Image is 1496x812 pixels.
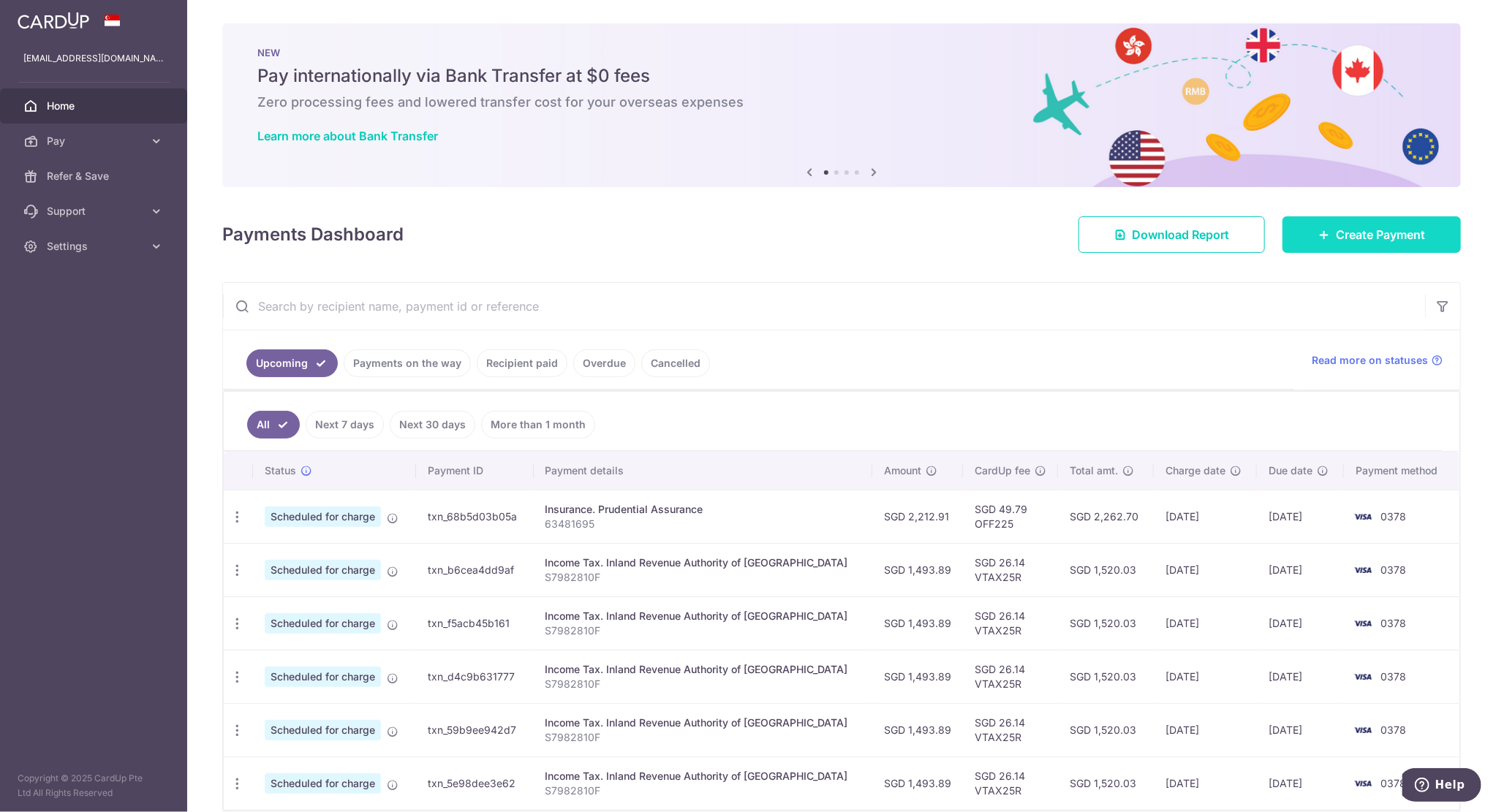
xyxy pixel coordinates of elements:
span: Pay [47,134,143,148]
p: 63481695 [545,517,861,531]
img: Bank Card [1348,721,1378,739]
span: Due date [1269,463,1312,478]
p: NEW [257,47,1426,58]
td: SGD 1,493.89 [872,543,963,596]
span: Home [47,99,143,113]
a: Overdue [573,349,635,377]
span: Scheduled for charge [265,506,381,527]
div: Income Tax. Inland Revenue Authority of [GEOGRAPHIC_DATA] [545,555,861,570]
td: txn_d4c9b631777 [416,650,533,703]
img: Bank Card [1348,668,1378,686]
a: Read more on statuses [1312,353,1443,368]
td: SGD 26.14 VTAX25R [963,703,1058,756]
div: Income Tax. Inland Revenue Authority of [GEOGRAPHIC_DATA] [545,662,861,677]
h6: Zero processing fees and lowered transfer cost for your overseas expenses [257,94,1426,111]
span: 0378 [1380,617,1406,629]
td: SGD 1,520.03 [1058,756,1154,810]
a: Upcoming [246,349,338,377]
td: [DATE] [1154,543,1257,596]
span: Download Report [1132,226,1229,243]
a: Payments on the way [344,349,471,377]
span: Scheduled for charge [265,667,381,687]
span: Refer & Save [47,169,143,183]
span: Scheduled for charge [265,720,381,740]
span: 0378 [1380,777,1406,789]
td: SGD 1,493.89 [872,650,963,703]
td: SGD 1,520.03 [1058,543,1154,596]
td: [DATE] [1257,703,1343,756]
div: Income Tax. Inland Revenue Authority of [GEOGRAPHIC_DATA] [545,609,861,623]
p: [EMAIL_ADDRESS][DOMAIN_NAME] [23,51,164,66]
span: Support [47,204,143,219]
td: SGD 1,493.89 [872,596,963,650]
a: Next 30 days [390,411,475,439]
img: Bank Card [1348,615,1378,632]
span: 0378 [1380,670,1406,683]
img: Bank Card [1348,561,1378,579]
td: [DATE] [1257,490,1343,543]
h4: Payments Dashboard [222,221,404,248]
td: [DATE] [1257,650,1343,703]
div: Insurance. Prudential Assurance [545,502,861,517]
span: 0378 [1380,564,1406,576]
td: SGD 2,262.70 [1058,490,1154,543]
span: Create Payment [1336,226,1425,243]
th: Payment ID [416,452,533,490]
td: SGD 1,520.03 [1058,703,1154,756]
a: Cancelled [641,349,710,377]
span: Settings [47,239,143,254]
a: More than 1 month [481,411,595,439]
iframe: Opens a widget where you can find more information [1402,768,1481,805]
h5: Pay internationally via Bank Transfer at $0 fees [257,64,1426,88]
td: txn_59b9ee942d7 [416,703,533,756]
a: Next 7 days [306,411,384,439]
td: [DATE] [1154,703,1257,756]
img: Bank transfer banner [222,23,1461,187]
td: [DATE] [1154,756,1257,810]
div: Income Tax. Inland Revenue Authority of [GEOGRAPHIC_DATA] [545,716,861,730]
span: 0378 [1380,724,1406,736]
span: Scheduled for charge [265,613,381,634]
span: CardUp fee [975,463,1030,478]
span: Charge date [1166,463,1225,478]
a: Create Payment [1282,216,1461,253]
td: [DATE] [1154,650,1257,703]
td: [DATE] [1257,596,1343,650]
td: SGD 26.14 VTAX25R [963,596,1058,650]
a: Download Report [1078,216,1265,253]
td: SGD 1,520.03 [1058,596,1154,650]
td: SGD 49.79 OFF225 [963,490,1058,543]
th: Payment details [534,452,873,490]
td: txn_68b5d03b05a [416,490,533,543]
td: SGD 1,520.03 [1058,650,1154,703]
td: txn_5e98dee3e62 [416,756,533,810]
span: Status [265,463,296,478]
p: S7982810F [545,570,861,585]
td: SGD 1,493.89 [872,703,963,756]
div: Income Tax. Inland Revenue Authority of [GEOGRAPHIC_DATA] [545,769,861,783]
td: SGD 26.14 VTAX25R [963,650,1058,703]
th: Payment method [1344,452,1459,490]
span: Amount [884,463,921,478]
td: [DATE] [1154,596,1257,650]
td: SGD 26.14 VTAX25R [963,543,1058,596]
p: S7982810F [545,623,861,638]
td: txn_b6cea4dd9af [416,543,533,596]
td: SGD 26.14 VTAX25R [963,756,1058,810]
img: Bank Card [1348,775,1378,792]
a: Learn more about Bank Transfer [257,129,438,143]
img: Bank Card [1348,508,1378,525]
span: Scheduled for charge [265,773,381,794]
p: S7982810F [545,730,861,745]
img: CardUp [18,12,89,29]
td: SGD 2,212.91 [872,490,963,543]
span: 0378 [1380,510,1406,523]
td: [DATE] [1257,756,1343,810]
input: Search by recipient name, payment id or reference [223,283,1425,330]
a: All [247,411,300,439]
span: Scheduled for charge [265,560,381,580]
p: S7982810F [545,677,861,691]
span: Read more on statuses [1312,353,1428,368]
span: Total amt. [1070,463,1118,478]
